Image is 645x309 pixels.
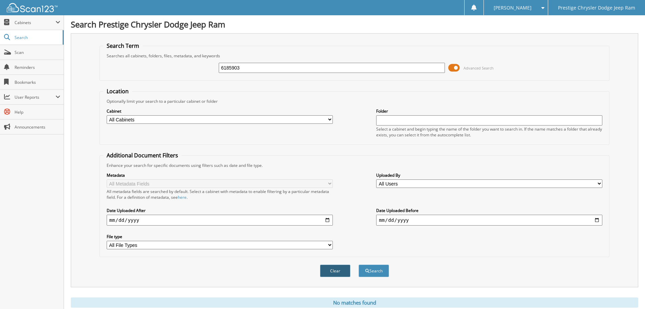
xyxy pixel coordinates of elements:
[15,124,60,130] span: Announcements
[103,42,143,50] legend: Search Term
[103,152,181,159] legend: Additional Document Filters
[15,94,56,100] span: User Reports
[15,35,59,40] span: Search
[494,6,532,10] span: [PERSON_NAME]
[320,265,350,277] button: Clear
[107,208,333,213] label: Date Uploaded After
[376,126,602,138] div: Select a cabinet and begin typing the name of the folder you want to search in. If the name match...
[7,3,58,12] img: scan123-logo-white.svg
[107,215,333,226] input: start
[71,297,638,308] div: No matches found
[103,53,606,59] div: Searches all cabinets, folders, files, metadata, and keywords
[464,65,494,71] span: Advanced Search
[376,215,602,226] input: end
[376,172,602,178] label: Uploaded By
[103,98,606,104] div: Optionally limit your search to a particular cabinet or folder
[611,276,645,309] iframe: Chat Widget
[15,64,60,70] span: Reminders
[107,108,333,114] label: Cabinet
[107,189,333,200] div: All metadata fields are searched by default. Select a cabinet with metadata to enable filtering b...
[15,79,60,85] span: Bookmarks
[558,6,635,10] span: Prestige Chrysler Dodge Jeep Ram
[359,265,389,277] button: Search
[15,50,60,55] span: Scan
[103,162,606,168] div: Enhance your search for specific documents using filters such as date and file type.
[15,20,56,25] span: Cabinets
[15,109,60,115] span: Help
[376,108,602,114] label: Folder
[103,88,132,95] legend: Location
[376,208,602,213] label: Date Uploaded Before
[71,19,638,30] h1: Search Prestige Chrysler Dodge Jeep Ram
[107,172,333,178] label: Metadata
[178,194,187,200] a: here
[107,234,333,239] label: File type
